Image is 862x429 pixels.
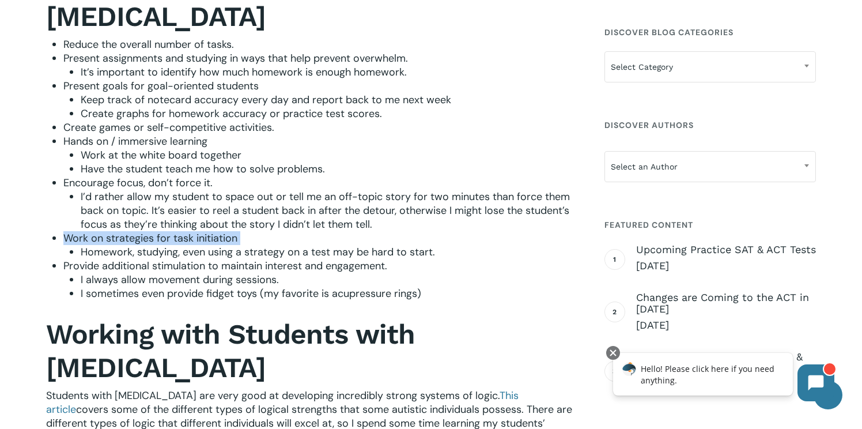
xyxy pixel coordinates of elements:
[605,155,815,179] span: Select an Author
[81,148,241,162] span: Work at the white board together
[81,65,407,79] span: It’s important to identify how much homework is enough homework.
[81,107,382,121] span: Create graphs for homework accuracy or practice test scores.
[46,389,521,416] span: Students with [MEDICAL_DATA] are very good at developing incredibly strong systems of logic. cove...
[63,37,234,51] span: Reduce the overall number of tasks.
[63,51,408,65] span: Present assignments and studying in ways that help prevent overwhelm.
[636,292,816,315] span: Changes are Coming to the ACT in [DATE]
[63,121,274,134] span: Create games or self-competitive activities.
[636,292,816,332] a: Changes are Coming to the ACT in [DATE] [DATE]
[605,55,815,79] span: Select Category
[63,79,259,93] span: Present goals for goal-oriented students
[601,344,846,413] iframe: Chatbot
[604,51,816,82] span: Select Category
[636,244,816,255] span: Upcoming Practice SAT & ACT Tests
[604,151,816,182] span: Select an Author
[63,259,387,273] span: Provide additional stimulation to maintain interest and engagement.
[604,22,816,43] h4: Discover Blog Categories
[63,231,237,245] span: Work on strategies for task initiation
[81,287,421,300] span: I sometimes even provide fidget toys (my favorite is acupressure rings)
[81,245,435,259] span: Homework, studying, even using a strategy on a test may be hard to start.
[81,162,325,176] span: Have the student teach me how to solve problems.
[636,244,816,273] a: Upcoming Practice SAT & ACT Tests [DATE]
[604,215,816,235] h4: Featured Content
[81,273,279,287] span: I always allow movement during sessions.
[63,176,213,190] span: Encourage focus, don’t force it.
[81,93,451,107] span: Keep track of notecard accuracy every day and report back to me next week
[636,318,816,332] span: [DATE]
[604,115,816,136] h4: Discover Authors
[46,318,415,384] b: Working with Students with [MEDICAL_DATA]
[81,190,570,231] span: I’d rather allow my student to space out or tell me an off-topic story for two minutes than force...
[636,259,816,273] span: [DATE]
[63,134,207,148] span: Hands on / immersive learning
[46,389,519,416] a: This article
